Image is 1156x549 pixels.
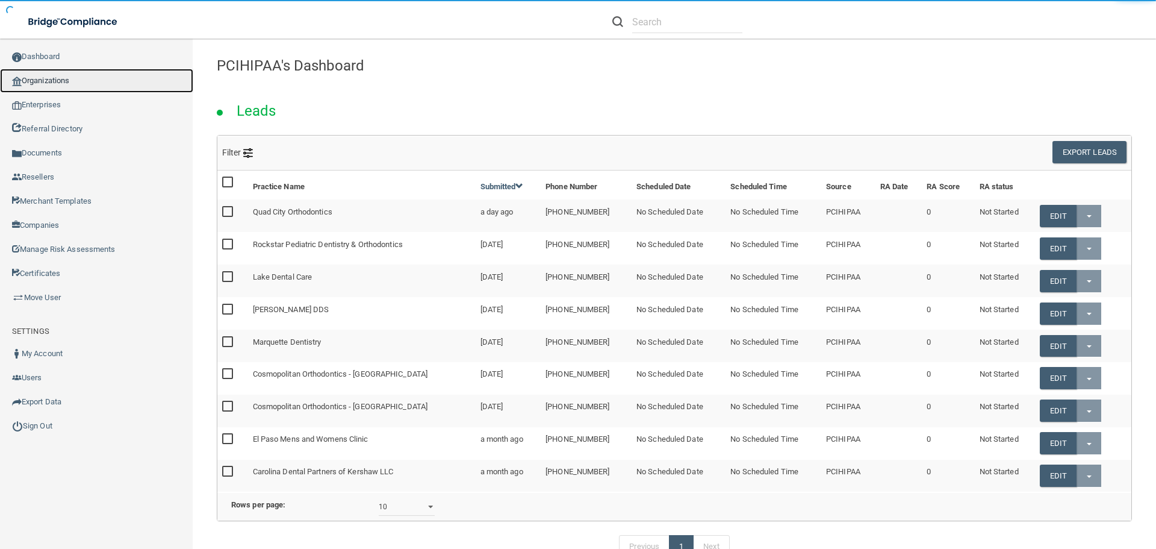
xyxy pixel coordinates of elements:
[248,199,476,232] td: Quad City Orthodontics
[476,395,541,427] td: [DATE]
[726,265,821,297] td: No Scheduled Time
[476,199,541,232] td: a day ago
[726,199,821,232] td: No Scheduled Time
[1040,465,1077,487] a: Edit
[541,171,632,199] th: Phone Number
[541,460,632,492] td: [PHONE_NUMBER]
[1052,141,1126,163] button: Export Leads
[821,199,875,232] td: PCIHIPAA
[1040,205,1077,227] a: Edit
[821,232,875,265] td: PCIHIPAA
[248,427,476,460] td: El Paso Mens and Womens Clinic
[612,16,623,27] img: ic-search.3b580494.png
[12,324,49,339] label: SETTINGS
[632,362,726,395] td: No Scheduled Date
[476,330,541,362] td: [DATE]
[12,397,22,407] img: icon-export.b9366987.png
[541,232,632,265] td: [PHONE_NUMBER]
[632,199,726,232] td: No Scheduled Date
[248,330,476,362] td: Marquette Dentistry
[541,297,632,330] td: [PHONE_NUMBER]
[726,330,821,362] td: No Scheduled Time
[248,232,476,265] td: Rockstar Pediatric Dentistry & Orthodontics
[222,148,253,157] span: Filter
[248,395,476,427] td: Cosmopolitan Orthodontics - [GEOGRAPHIC_DATA]
[975,460,1035,492] td: Not Started
[12,101,22,110] img: enterprise.0d942306.png
[726,297,821,330] td: No Scheduled Time
[1040,335,1077,357] a: Edit
[975,330,1035,362] td: Not Started
[975,427,1035,460] td: Not Started
[821,297,875,330] td: PCIHIPAA
[1040,237,1077,260] a: Edit
[821,460,875,492] td: PCIHIPAA
[541,427,632,460] td: [PHONE_NUMBER]
[217,58,1132,74] h4: PCIHIPAA's Dashboard
[632,11,742,33] input: Search
[922,395,974,427] td: 0
[1040,367,1077,389] a: Edit
[1040,270,1077,292] a: Edit
[12,373,22,383] img: icon-users.e205127d.png
[975,199,1035,232] td: Not Started
[922,199,974,232] td: 0
[12,172,22,182] img: ic_reseller.de258add.png
[875,171,922,199] th: RA Date
[248,297,476,330] td: [PERSON_NAME] DDS
[726,171,821,199] th: Scheduled Time
[726,460,821,492] td: No Scheduled Time
[726,362,821,395] td: No Scheduled Time
[922,362,974,395] td: 0
[12,149,22,158] img: icon-documents.8dae5593.png
[12,421,23,431] img: ic_power_dark.7ecde6b1.png
[632,232,726,265] td: No Scheduled Date
[225,94,288,128] h2: Leads
[821,330,875,362] td: PCIHIPAA
[975,171,1035,199] th: RA status
[541,362,632,395] td: [PHONE_NUMBER]
[231,500,285,509] b: Rows per page:
[975,362,1035,395] td: Not Started
[922,460,974,492] td: 0
[248,171,476,199] th: Practice Name
[975,265,1035,297] td: Not Started
[922,265,974,297] td: 0
[12,292,24,304] img: briefcase.64adab9b.png
[476,362,541,395] td: [DATE]
[12,52,22,62] img: ic_dashboard_dark.d01f4a41.png
[726,427,821,460] td: No Scheduled Time
[541,330,632,362] td: [PHONE_NUMBER]
[476,232,541,265] td: [DATE]
[975,395,1035,427] td: Not Started
[476,460,541,492] td: a month ago
[975,297,1035,330] td: Not Started
[248,362,476,395] td: Cosmopolitan Orthodontics - [GEOGRAPHIC_DATA]
[922,427,974,460] td: 0
[476,427,541,460] td: a month ago
[821,395,875,427] td: PCIHIPAA
[248,265,476,297] td: Lake Dental Care
[632,427,726,460] td: No Scheduled Date
[632,171,726,199] th: Scheduled Date
[476,297,541,330] td: [DATE]
[541,199,632,232] td: [PHONE_NUMBER]
[922,297,974,330] td: 0
[480,182,524,191] a: Submitted
[821,171,875,199] th: Source
[632,297,726,330] td: No Scheduled Date
[1040,303,1077,325] a: Edit
[922,330,974,362] td: 0
[243,148,253,158] img: icon-filter@2x.21656d0b.png
[12,349,22,359] img: ic_user_dark.df1a06c3.png
[632,395,726,427] td: No Scheduled Date
[726,395,821,427] td: No Scheduled Time
[476,265,541,297] td: [DATE]
[975,232,1035,265] td: Not Started
[541,265,632,297] td: [PHONE_NUMBER]
[821,265,875,297] td: PCIHIPAA
[821,427,875,460] td: PCIHIPAA
[632,460,726,492] td: No Scheduled Date
[922,232,974,265] td: 0
[12,77,22,86] img: organization-icon.f8decf85.png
